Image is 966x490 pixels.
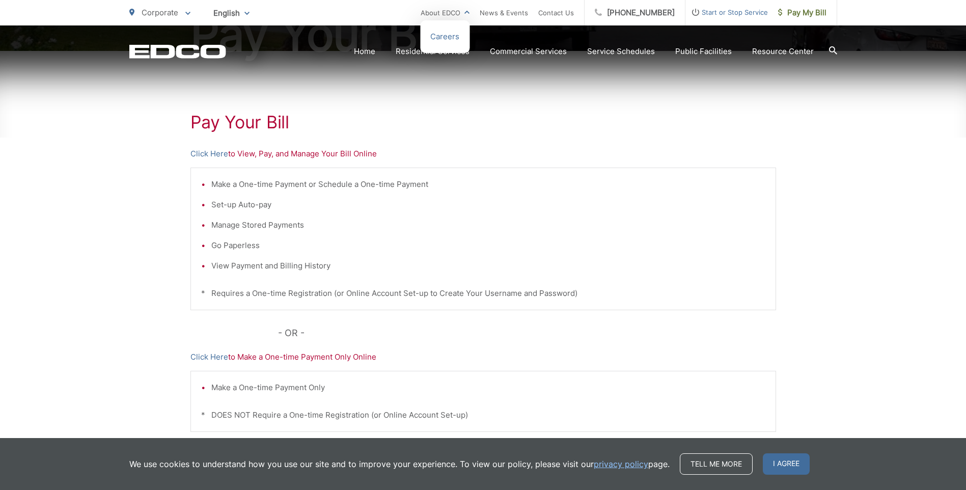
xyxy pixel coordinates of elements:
[538,7,574,19] a: Contact Us
[211,382,765,394] li: Make a One-time Payment Only
[190,351,228,363] a: Click Here
[211,219,765,231] li: Manage Stored Payments
[129,44,226,59] a: EDCD logo. Return to the homepage.
[211,178,765,190] li: Make a One-time Payment or Schedule a One-time Payment
[129,458,670,470] p: We use cookies to understand how you use our site and to improve your experience. To view our pol...
[190,148,228,160] a: Click Here
[142,8,178,17] span: Corporate
[201,409,765,421] p: * DOES NOT Require a One-time Registration (or Online Account Set-up)
[587,45,655,58] a: Service Schedules
[480,7,528,19] a: News & Events
[680,453,753,475] a: Tell me more
[211,199,765,211] li: Set-up Auto-pay
[211,260,765,272] li: View Payment and Billing History
[594,458,648,470] a: privacy policy
[190,112,776,132] h1: Pay Your Bill
[190,351,776,363] p: to Make a One-time Payment Only Online
[421,7,470,19] a: About EDCO
[201,287,765,300] p: * Requires a One-time Registration (or Online Account Set-up to Create Your Username and Password)
[675,45,732,58] a: Public Facilities
[778,7,826,19] span: Pay My Bill
[211,239,765,252] li: Go Paperless
[490,45,567,58] a: Commercial Services
[763,453,810,475] span: I agree
[430,31,459,43] a: Careers
[190,148,776,160] p: to View, Pay, and Manage Your Bill Online
[206,4,257,22] span: English
[354,45,375,58] a: Home
[278,325,776,341] p: - OR -
[752,45,814,58] a: Resource Center
[396,45,470,58] a: Residential Services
